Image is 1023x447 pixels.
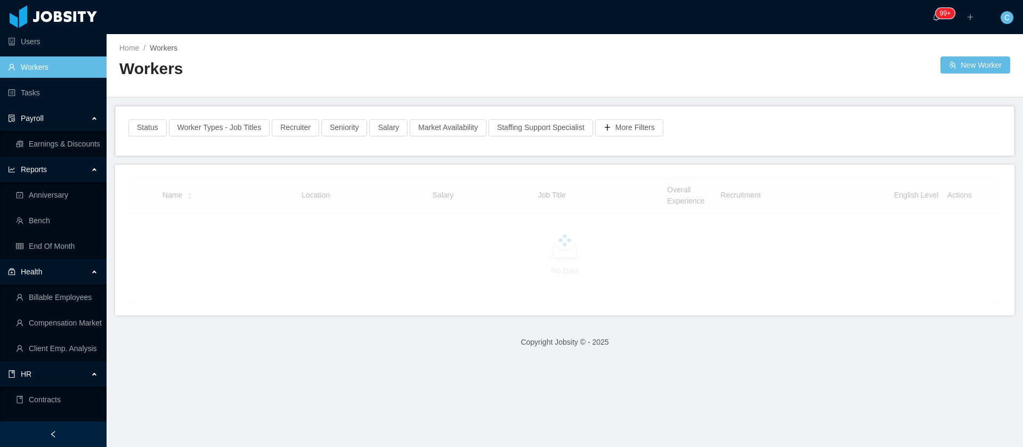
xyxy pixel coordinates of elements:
[16,312,98,334] a: icon: userCompensation Market
[8,82,98,103] a: icon: profileTasks
[128,119,167,136] button: Status
[8,268,15,275] i: icon: medicine-box
[16,235,98,257] a: icon: tableEnd Of Month
[16,415,98,436] a: icon: profileTime Off
[8,56,98,78] a: icon: userWorkers
[940,56,1010,74] button: icon: usergroup-addNew Worker
[489,119,593,136] button: Staffing Support Specialist
[1004,11,1010,24] span: C
[119,58,565,80] h2: Workers
[932,13,940,21] i: icon: bell
[119,44,139,52] a: Home
[321,119,367,136] button: Seniority
[936,8,955,19] sup: 195
[8,31,98,52] a: icon: robotUsers
[150,44,177,52] span: Workers
[16,210,98,231] a: icon: teamBench
[8,166,15,173] i: icon: line-chart
[107,324,1023,361] footer: Copyright Jobsity © - 2025
[369,119,408,136] button: Salary
[410,119,486,136] button: Market Availability
[143,44,145,52] span: /
[21,267,42,276] span: Health
[272,119,319,136] button: Recruiter
[21,370,31,378] span: HR
[967,13,974,21] i: icon: plus
[21,114,44,123] span: Payroll
[16,338,98,359] a: icon: userClient Emp. Analysis
[16,133,98,155] a: icon: reconciliationEarnings & Discounts
[8,370,15,378] i: icon: book
[595,119,663,136] button: icon: plusMore Filters
[16,287,98,308] a: icon: userBillable Employees
[16,389,98,410] a: icon: bookContracts
[16,184,98,206] a: icon: carry-outAnniversary
[8,115,15,122] i: icon: file-protect
[169,119,270,136] button: Worker Types - Job Titles
[21,165,47,174] span: Reports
